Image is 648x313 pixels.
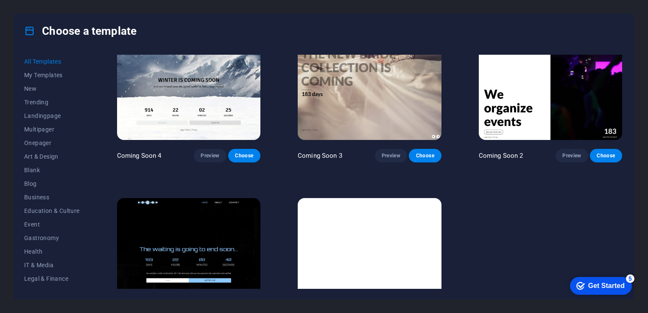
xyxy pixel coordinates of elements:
[7,4,69,22] div: Get Started 5 items remaining, 0% complete
[24,207,80,214] span: Education & Culture
[63,2,71,10] div: 5
[24,95,80,109] button: Trending
[24,177,80,190] button: Blog
[194,149,226,162] button: Preview
[24,82,80,95] button: New
[24,167,80,173] span: Blank
[24,55,80,68] button: All Templates
[24,258,80,272] button: IT & Media
[24,272,80,285] button: Legal & Finance
[24,150,80,163] button: Art & Design
[24,153,80,160] span: Art & Design
[298,8,441,140] img: Coming Soon 3
[24,204,80,218] button: Education & Culture
[24,68,80,82] button: My Templates
[597,152,615,159] span: Choose
[24,85,80,92] span: New
[590,149,622,162] button: Choose
[409,149,441,162] button: Choose
[24,275,80,282] span: Legal & Finance
[24,140,80,146] span: Onepager
[235,152,254,159] span: Choose
[24,285,80,299] button: Non-Profit
[24,24,137,38] h4: Choose a template
[562,152,581,159] span: Preview
[24,245,80,258] button: Health
[24,112,80,119] span: Landingpage
[24,194,80,201] span: Business
[24,126,80,133] span: Multipager
[479,151,523,160] p: Coming Soon 2
[24,180,80,187] span: Blog
[479,8,622,140] img: Coming Soon 2
[298,151,342,160] p: Coming Soon 3
[24,231,80,245] button: Gastronomy
[24,123,80,136] button: Multipager
[201,152,219,159] span: Preview
[24,248,80,255] span: Health
[24,190,80,204] button: Business
[117,8,260,140] img: Coming Soon 4
[117,151,162,160] p: Coming Soon 4
[24,136,80,150] button: Onepager
[24,109,80,123] button: Landingpage
[24,235,80,241] span: Gastronomy
[416,152,434,159] span: Choose
[24,221,80,228] span: Event
[556,149,588,162] button: Preview
[24,262,80,268] span: IT & Media
[228,149,260,162] button: Choose
[24,163,80,177] button: Blank
[382,152,400,159] span: Preview
[24,218,80,231] button: Event
[24,72,80,78] span: My Templates
[24,99,80,106] span: Trending
[25,9,61,17] div: Get Started
[24,58,80,65] span: All Templates
[375,149,407,162] button: Preview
